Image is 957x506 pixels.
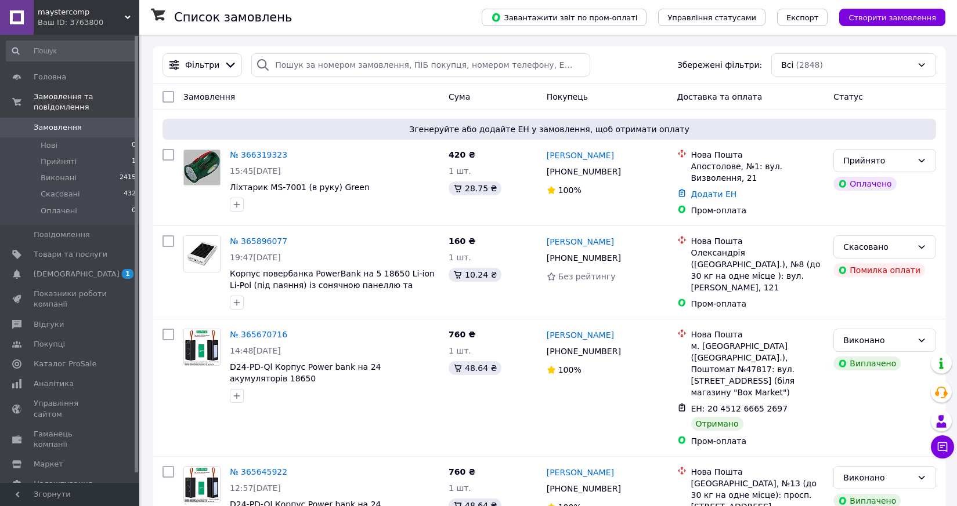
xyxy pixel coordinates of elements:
button: Завантажити звіт по пром-оплаті [482,9,647,26]
span: Каталог ProSale [34,359,96,369]
div: Пром-оплата [691,298,825,310]
span: Виконані [41,173,77,183]
a: № 365896077 [230,236,287,246]
a: [PERSON_NAME] [547,150,614,161]
span: (2848) [796,60,823,70]
div: Помилка оплати [833,263,925,277]
a: Фото товару [183,329,221,366]
a: Корпус повербанка PowerBank на 5 18650 Li-ion Li-Pol (під паяння) із сонячною панеллю та ліхтарем... [230,269,435,301]
a: Фото товару [183,235,221,272]
span: 100% [558,185,582,195]
div: 10.24 ₴ [449,268,501,282]
span: ЕН: 20 4512 6665 2697 [691,404,788,413]
span: Замовлення [183,92,235,101]
span: 1 [132,156,136,167]
span: 1 шт. [449,166,471,176]
span: Доставка та оплата [677,92,763,101]
span: Товари та послуги [34,249,107,260]
a: [PERSON_NAME] [547,236,614,247]
div: [PHONE_NUMBER] [544,343,623,359]
span: 15:45[DATE] [230,166,281,176]
span: 100% [558,365,582,374]
button: Експорт [777,9,828,26]
span: 1 [122,269,133,279]
div: [PHONE_NUMBER] [544,480,623,497]
span: Створити замовлення [848,13,936,22]
span: Управління статусами [667,13,756,22]
span: 0 [132,206,136,216]
span: 1 шт. [449,483,471,493]
span: 760 ₴ [449,330,475,339]
span: 14:48[DATE] [230,346,281,355]
span: Прийняті [41,156,77,167]
span: Нові [41,140,57,151]
span: Без рейтингу [558,272,616,281]
span: 12:57[DATE] [230,483,281,493]
span: Завантажити звіт по пром-оплаті [491,12,637,23]
div: Нова Пошта [691,235,825,247]
a: [PERSON_NAME] [547,329,614,341]
span: Фільтри [185,59,219,71]
span: Cума [449,92,470,101]
span: Згенеруйте або додайте ЕН у замовлення, щоб отримати оплату [167,123,931,135]
div: Нова Пошта [691,466,825,478]
span: Налаштування [34,479,93,489]
span: Управління сайтом [34,398,107,419]
span: Покупці [34,339,65,350]
a: Фото товару [183,149,221,186]
div: Прийнято [843,154,912,167]
button: Чат з покупцем [931,435,954,458]
div: 28.75 ₴ [449,181,501,195]
div: Олександрія ([GEOGRAPHIC_DATA].), №8 (до 30 кг на одне місце ): вул. [PERSON_NAME], 121 [691,247,825,293]
div: Пром-оплата [691,435,825,447]
div: [PHONE_NUMBER] [544,250,623,266]
span: Статус [833,92,863,101]
a: [PERSON_NAME] [547,467,614,478]
span: 1 шт. [449,346,471,355]
div: Пром-оплата [691,205,825,216]
span: 2415 [120,173,136,183]
span: Аналітика [34,378,74,389]
img: Фото товару [184,329,220,365]
span: 420 ₴ [449,150,475,159]
span: Експорт [786,13,819,22]
div: Ваш ID: 3763800 [38,17,139,28]
h1: Список замовлень [174,10,292,24]
span: Відгуки [34,319,64,330]
span: Гаманець компанії [34,429,107,450]
span: 432 [124,189,136,199]
a: № 365645922 [230,467,287,476]
div: Нова Пошта [691,329,825,340]
div: Виконано [843,334,912,347]
div: Виплачено [833,356,901,370]
div: Оплачено [833,177,896,191]
div: [PHONE_NUMBER] [544,163,623,180]
div: Скасовано [843,241,912,253]
span: 160 ₴ [449,236,475,246]
div: Нова Пошта [691,149,825,161]
span: Показники роботи компанії [34,289,107,310]
span: Повідомлення [34,230,90,240]
span: Головна [34,72,66,82]
span: Всі [781,59,793,71]
span: [DEMOGRAPHIC_DATA] [34,269,120,279]
a: Додати ЕН [691,190,737,199]
span: Оплачені [41,206,77,216]
input: Пошук [6,41,137,61]
div: Апостолове, №1: вул. Визволення, 21 [691,161,825,184]
a: Фото товару [183,466,221,503]
a: Ліхтарик MS-7001 (в руку) Green [230,183,370,192]
span: Скасовані [41,189,80,199]
a: № 365670716 [230,330,287,339]
a: D24-PD-Ql Корпус Power bank на 24 акумуляторів 18650 [230,362,381,383]
span: 760 ₴ [449,467,475,476]
a: № 366319323 [230,150,287,159]
a: Створити замовлення [828,12,945,21]
span: 19:47[DATE] [230,253,281,262]
input: Пошук за номером замовлення, ПІБ покупця, номером телефону, Email, номером накладної [251,53,590,77]
span: 0 [132,140,136,151]
div: Виконано [843,471,912,484]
